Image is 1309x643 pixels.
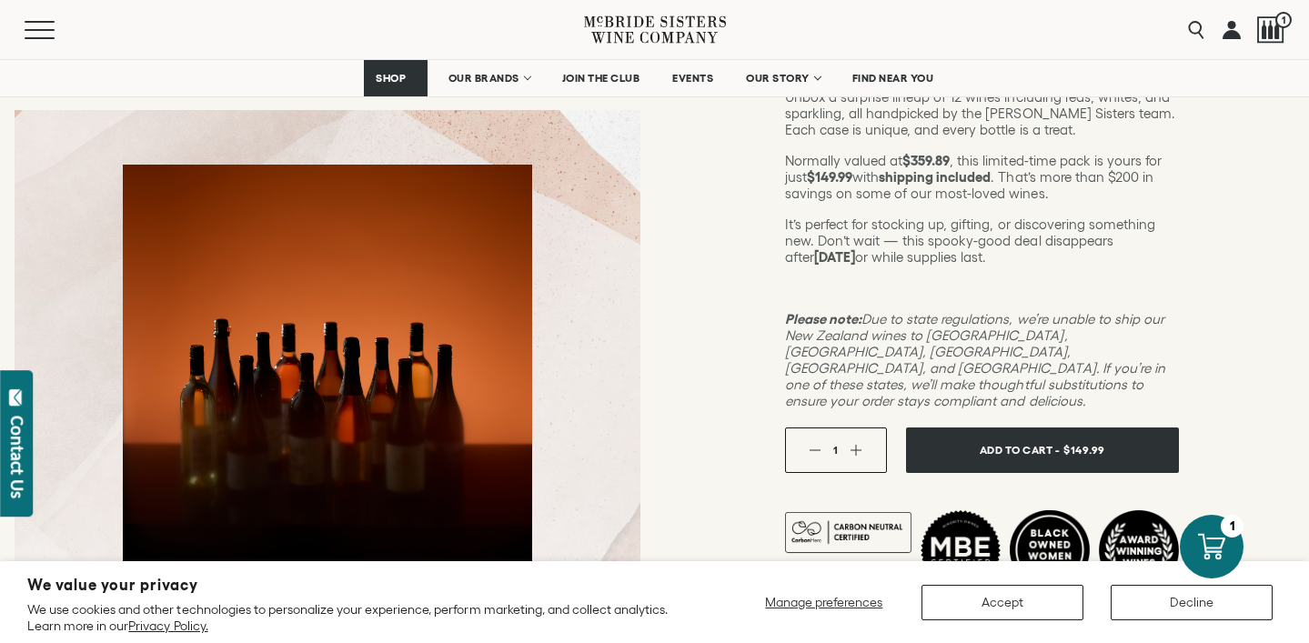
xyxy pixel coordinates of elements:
h2: We value your privacy [27,578,691,593]
span: Manage preferences [765,595,882,609]
strong: Please note: [785,311,861,327]
button: Accept [921,585,1083,620]
span: FIND NEAR YOU [852,72,934,85]
span: 1 [833,444,838,456]
span: OUR BRANDS [448,72,519,85]
p: Normally valued at , this limited-time pack is yours for just with . That’s more than $200 in sav... [785,153,1179,202]
a: SHOP [364,60,428,96]
span: 1 [1275,12,1292,28]
p: It’s perfect for stocking up, gifting, or discovering something new. Don’t wait — this spooky-goo... [785,216,1179,266]
em: Due to state regulations, we’re unable to ship our New Zealand wines to [GEOGRAPHIC_DATA], [GEOGR... [785,311,1165,408]
a: JOIN THE CLUB [550,60,652,96]
span: SHOP [376,72,407,85]
div: Contact Us [8,416,26,498]
button: Mobile Menu Trigger [25,21,90,39]
a: OUR BRANDS [437,60,541,96]
span: JOIN THE CLUB [562,72,640,85]
button: Decline [1111,585,1273,620]
button: Add To Cart - $149.99 [906,427,1179,473]
span: Add To Cart - [980,437,1060,463]
div: 1 [1221,515,1244,538]
strong: [DATE] [814,249,855,265]
a: EVENTS [660,60,725,96]
a: FIND NEAR YOU [841,60,946,96]
a: Privacy Policy. [128,618,207,633]
button: Manage preferences [754,585,894,620]
strong: $359.89 [902,153,950,168]
span: OUR STORY [746,72,810,85]
strong: shipping included [879,169,991,185]
span: EVENTS [672,72,713,85]
strong: $149.99 [807,169,852,185]
p: We use cookies and other technologies to personalize your experience, perform marketing, and coll... [27,601,691,634]
p: Unbox a surprise lineup of 12 wines including reds, whites, and sparkling, all handpicked by the ... [785,89,1179,138]
span: $149.99 [1063,437,1105,463]
a: OUR STORY [734,60,831,96]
